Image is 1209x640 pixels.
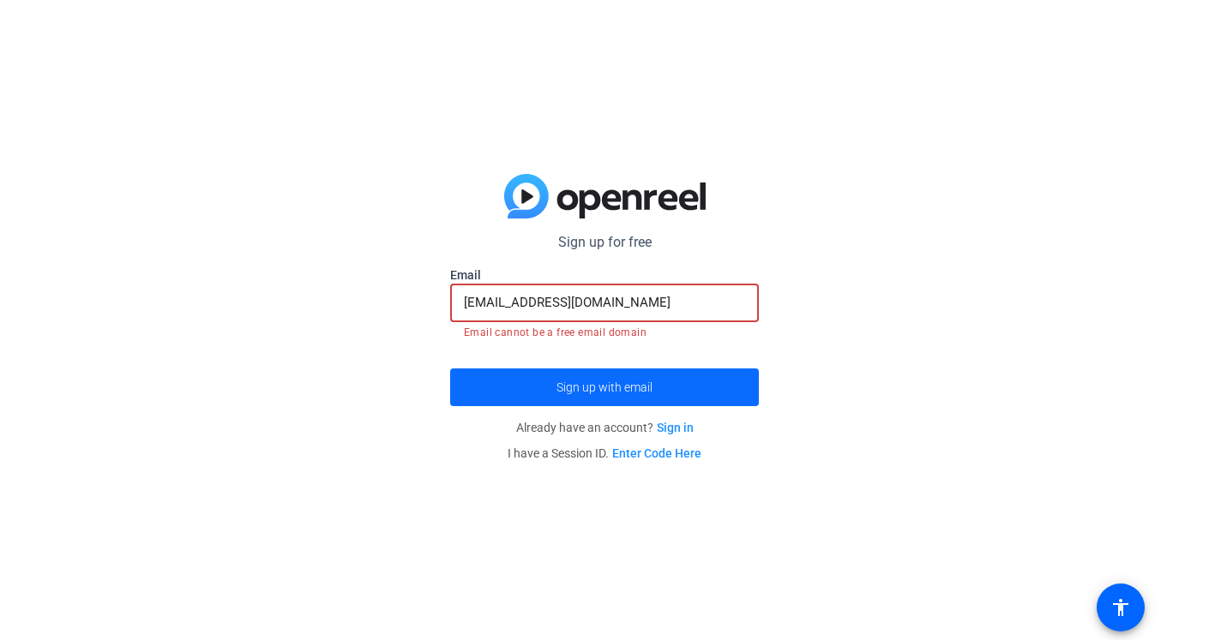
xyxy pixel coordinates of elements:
[450,266,759,284] label: Email
[464,322,745,341] mat-error: Email cannot be a free email domain
[504,174,706,218] img: blue-gradient.svg
[450,232,759,253] p: Sign up for free
[657,421,694,434] a: Sign in
[516,421,694,434] span: Already have an account?
[450,368,759,406] button: Sign up with email
[508,446,701,460] span: I have a Session ID.
[612,446,701,460] a: Enter Code Here
[464,292,745,313] input: Enter Email Address
[1110,597,1131,618] mat-icon: accessibility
